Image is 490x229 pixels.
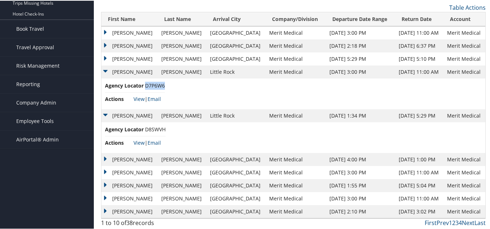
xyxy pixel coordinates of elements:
td: Merit Medical [266,52,326,65]
a: 1 [449,218,452,226]
td: [PERSON_NAME] [101,204,158,217]
td: Merit Medical [443,178,485,191]
td: [DATE] 5:29 PM [326,52,395,65]
a: View [134,95,145,102]
td: [DATE] 11:00 AM [395,165,443,178]
a: 4 [459,218,462,226]
td: [DATE] 2:10 PM [326,204,395,217]
td: [DATE] 5:29 PM [395,109,443,122]
td: Merit Medical [443,152,485,165]
td: Merit Medical [266,152,326,165]
td: Merit Medical [443,191,485,204]
td: [PERSON_NAME] [101,152,158,165]
td: [PERSON_NAME] [158,152,206,165]
span: Company Admin [16,93,56,111]
span: D8SWVH [145,125,166,132]
td: [GEOGRAPHIC_DATA] [206,191,266,204]
span: | [134,95,161,102]
span: Agency Locator [105,81,144,89]
td: [DATE] 11:00 AM [395,26,443,39]
td: [PERSON_NAME] [158,52,206,65]
td: Merit Medical [443,204,485,217]
td: [PERSON_NAME] [101,191,158,204]
span: Risk Management [16,56,60,74]
td: [PERSON_NAME] [101,109,158,122]
a: Prev [437,218,449,226]
td: [DATE] 2:18 PM [326,39,395,52]
th: Return Date: activate to sort column ascending [395,12,443,26]
td: Merit Medical [266,165,326,178]
td: [DATE] 4:00 PM [326,152,395,165]
a: Next [462,218,474,226]
span: Employee Tools [16,111,54,130]
span: AirPortal® Admin [16,130,59,148]
span: 38 [126,218,133,226]
td: Little Rock [206,109,266,122]
td: Merit Medical [266,178,326,191]
td: [PERSON_NAME] [101,65,158,78]
td: [DATE] 3:00 PM [326,165,395,178]
a: View [134,139,145,145]
span: Agency Locator [105,125,144,133]
td: [PERSON_NAME] [101,26,158,39]
td: [PERSON_NAME] [101,52,158,65]
td: [PERSON_NAME] [158,165,206,178]
td: Merit Medical [443,65,485,78]
td: [PERSON_NAME] [158,191,206,204]
td: [PERSON_NAME] [101,165,158,178]
a: Email [148,95,161,102]
th: Last Name: activate to sort column ascending [158,12,206,26]
th: Account: activate to sort column ascending [443,12,485,26]
td: [GEOGRAPHIC_DATA] [206,204,266,217]
a: Email [148,139,161,145]
td: [PERSON_NAME] [158,204,206,217]
a: 2 [452,218,455,226]
span: Actions [105,94,132,102]
td: [DATE] 5:04 PM [395,178,443,191]
a: First [425,218,437,226]
td: Merit Medical [266,39,326,52]
td: [DATE] 3:00 PM [326,65,395,78]
td: Merit Medical [443,52,485,65]
td: [PERSON_NAME] [158,109,206,122]
td: Merit Medical [443,39,485,52]
span: D7P6W6 [145,81,165,88]
td: [DATE] 6:37 PM [395,39,443,52]
th: Arrival City: activate to sort column ascending [206,12,266,26]
td: [PERSON_NAME] [101,39,158,52]
td: [GEOGRAPHIC_DATA] [206,165,266,178]
td: [PERSON_NAME] [158,26,206,39]
td: [DATE] 3:00 PM [326,26,395,39]
td: Merit Medical [266,204,326,217]
td: [DATE] 3:02 PM [395,204,443,217]
td: [GEOGRAPHIC_DATA] [206,178,266,191]
td: Merit Medical [443,109,485,122]
td: Merit Medical [443,165,485,178]
td: Merit Medical [443,26,485,39]
th: Company/Division [266,12,326,26]
span: Actions [105,138,132,146]
td: [GEOGRAPHIC_DATA] [206,152,266,165]
td: [GEOGRAPHIC_DATA] [206,52,266,65]
td: [PERSON_NAME] [158,39,206,52]
td: [GEOGRAPHIC_DATA] [206,39,266,52]
td: [DATE] 1:00 PM [395,152,443,165]
span: Reporting [16,75,40,93]
td: [DATE] 1:34 PM [326,109,395,122]
a: 3 [455,218,459,226]
a: Table Actions [449,3,486,11]
td: [DATE] 11:00 AM [395,191,443,204]
td: [GEOGRAPHIC_DATA] [206,26,266,39]
a: Last [474,218,486,226]
span: | [134,139,161,145]
th: Departure Date Range: activate to sort column ascending [326,12,395,26]
td: [PERSON_NAME] [158,178,206,191]
td: Merit Medical [266,109,326,122]
td: [DATE] 11:00 AM [395,65,443,78]
th: First Name: activate to sort column ascending [101,12,158,26]
td: [DATE] 5:10 PM [395,52,443,65]
td: [PERSON_NAME] [101,178,158,191]
td: Merit Medical [266,65,326,78]
td: Little Rock [206,65,266,78]
td: [DATE] 1:55 PM [326,178,395,191]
